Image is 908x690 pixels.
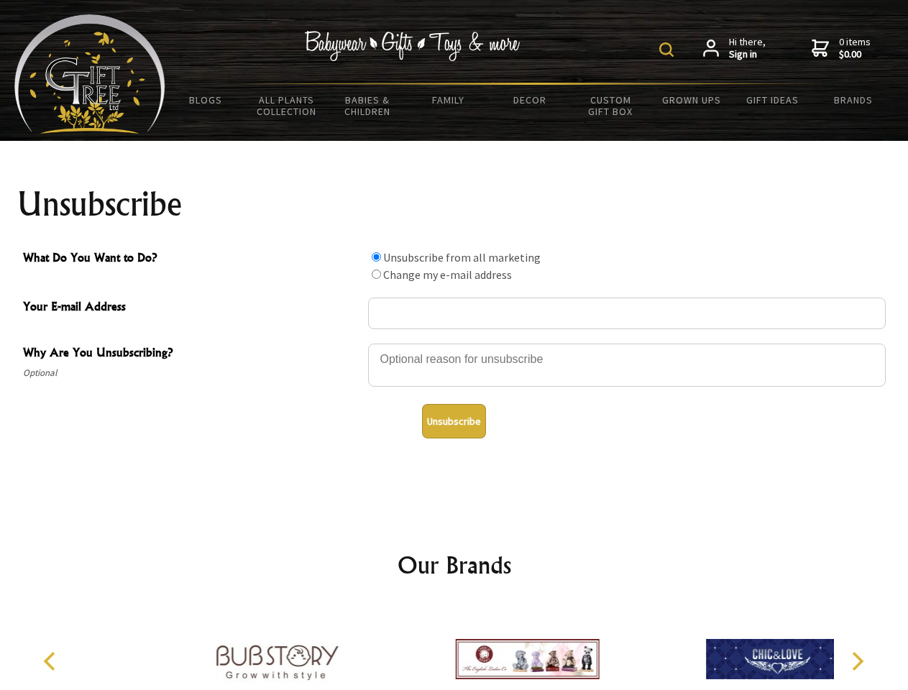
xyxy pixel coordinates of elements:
[23,249,361,270] span: What Do You Want to Do?
[422,404,486,438] button: Unsubscribe
[839,35,871,61] span: 0 items
[327,85,408,126] a: Babies & Children
[659,42,674,57] img: product search
[372,252,381,262] input: What Do You Want to Do?
[408,85,490,115] a: Family
[305,31,521,61] img: Babywear - Gifts - Toys & more
[23,364,361,382] span: Optional
[651,85,732,115] a: Grown Ups
[23,344,361,364] span: Why Are You Unsubscribing?
[29,548,880,582] h2: Our Brands
[383,250,541,264] label: Unsubscribe from all marketing
[165,85,247,115] a: BLOGS
[812,36,871,61] a: 0 items$0.00
[368,298,886,329] input: Your E-mail Address
[839,48,871,61] strong: $0.00
[732,85,813,115] a: Gift Ideas
[372,270,381,279] input: What Do You Want to Do?
[489,85,570,115] a: Decor
[247,85,328,126] a: All Plants Collection
[729,36,766,61] span: Hi there,
[17,187,891,221] h1: Unsubscribe
[383,267,512,282] label: Change my e-mail address
[729,48,766,61] strong: Sign in
[570,85,651,126] a: Custom Gift Box
[23,298,361,318] span: Your E-mail Address
[36,645,68,677] button: Previous
[703,36,766,61] a: Hi there,Sign in
[813,85,894,115] a: Brands
[14,14,165,134] img: Babyware - Gifts - Toys and more...
[368,344,886,387] textarea: Why Are You Unsubscribing?
[841,645,873,677] button: Next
